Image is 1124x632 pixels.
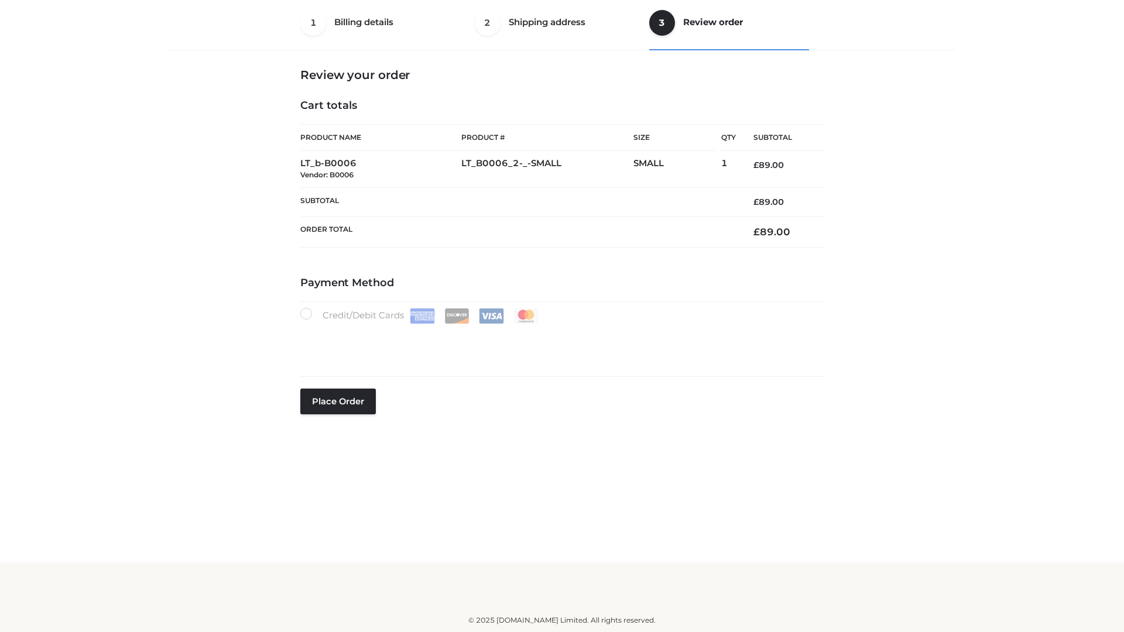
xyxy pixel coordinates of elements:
h3: Review your order [300,68,824,82]
td: SMALL [633,151,721,188]
label: Credit/Debit Cards [300,308,540,324]
td: 1 [721,151,736,188]
th: Order Total [300,217,736,248]
iframe: Secure payment input frame [298,321,821,364]
td: LT_B0006_2-_-SMALL [461,151,633,188]
img: Visa [479,308,504,324]
h4: Cart totals [300,99,824,112]
th: Product Name [300,124,461,151]
th: Size [633,125,715,151]
bdi: 89.00 [753,160,784,170]
button: Place order [300,389,376,414]
small: Vendor: B0006 [300,170,354,179]
th: Subtotal [300,187,736,216]
img: Mastercard [513,308,539,324]
img: Discover [444,308,470,324]
th: Qty [721,124,736,151]
span: £ [753,226,760,238]
div: © 2025 [DOMAIN_NAME] Limited. All rights reserved. [174,614,950,626]
span: £ [753,160,759,170]
bdi: 89.00 [753,226,790,238]
h4: Payment Method [300,277,824,290]
bdi: 89.00 [753,197,784,207]
img: Amex [410,308,435,324]
span: £ [753,197,759,207]
th: Product # [461,124,633,151]
th: Subtotal [736,125,824,151]
td: LT_b-B0006 [300,151,461,188]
